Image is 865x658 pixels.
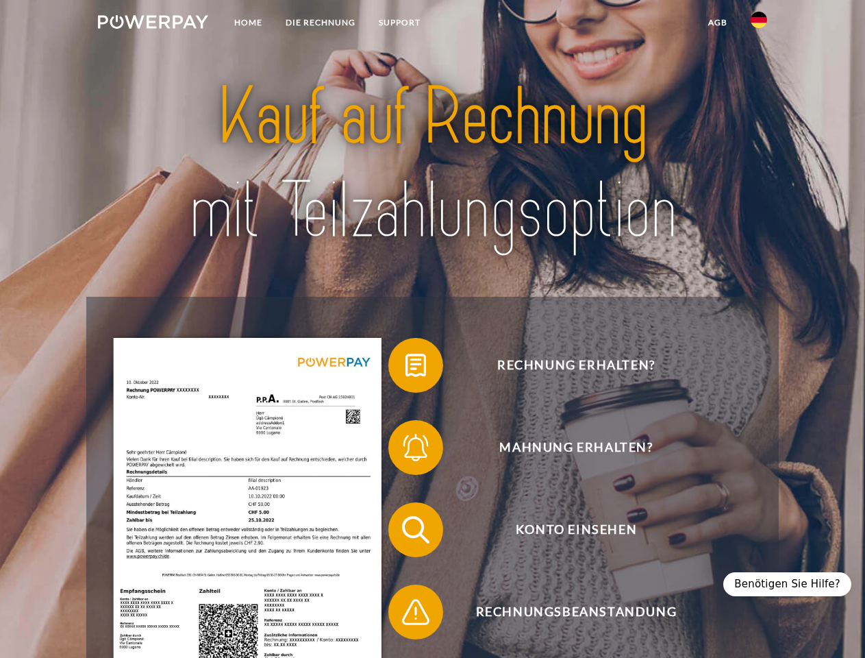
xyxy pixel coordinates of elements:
span: Mahnung erhalten? [408,420,744,475]
a: agb [697,10,739,35]
span: Konto einsehen [408,502,744,557]
img: qb_bell.svg [399,430,433,465]
button: Konto einsehen [388,502,744,557]
img: title-powerpay_de.svg [131,66,734,263]
span: Rechnungsbeanstandung [408,585,744,639]
button: Rechnungsbeanstandung [388,585,744,639]
img: qb_bill.svg [399,348,433,382]
button: Mahnung erhalten? [388,420,744,475]
img: qb_search.svg [399,513,433,547]
a: Home [223,10,274,35]
img: logo-powerpay-white.svg [98,15,208,29]
img: de [751,12,767,28]
a: SUPPORT [367,10,432,35]
img: qb_warning.svg [399,595,433,629]
a: DIE RECHNUNG [274,10,367,35]
div: Benötigen Sie Hilfe? [723,572,851,596]
span: Rechnung erhalten? [408,338,744,393]
button: Rechnung erhalten? [388,338,744,393]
